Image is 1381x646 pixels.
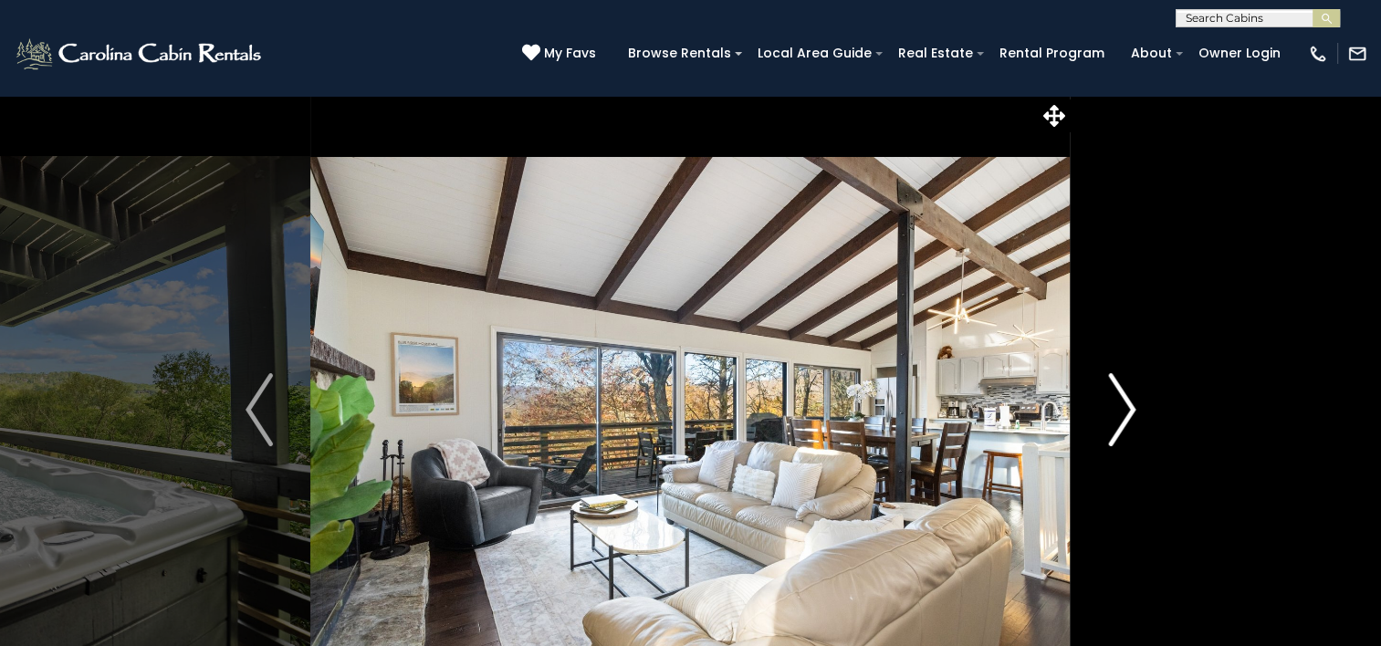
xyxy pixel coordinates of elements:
img: mail-regular-white.png [1347,44,1367,64]
a: Owner Login [1189,39,1290,68]
a: Local Area Guide [748,39,881,68]
a: About [1122,39,1181,68]
img: arrow [246,373,273,446]
a: Browse Rentals [619,39,740,68]
a: My Favs [522,44,601,64]
a: Rental Program [990,39,1114,68]
img: arrow [1108,373,1135,446]
a: Real Estate [889,39,982,68]
img: White-1-2.png [14,36,267,72]
span: My Favs [544,44,596,63]
img: phone-regular-white.png [1308,44,1328,64]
